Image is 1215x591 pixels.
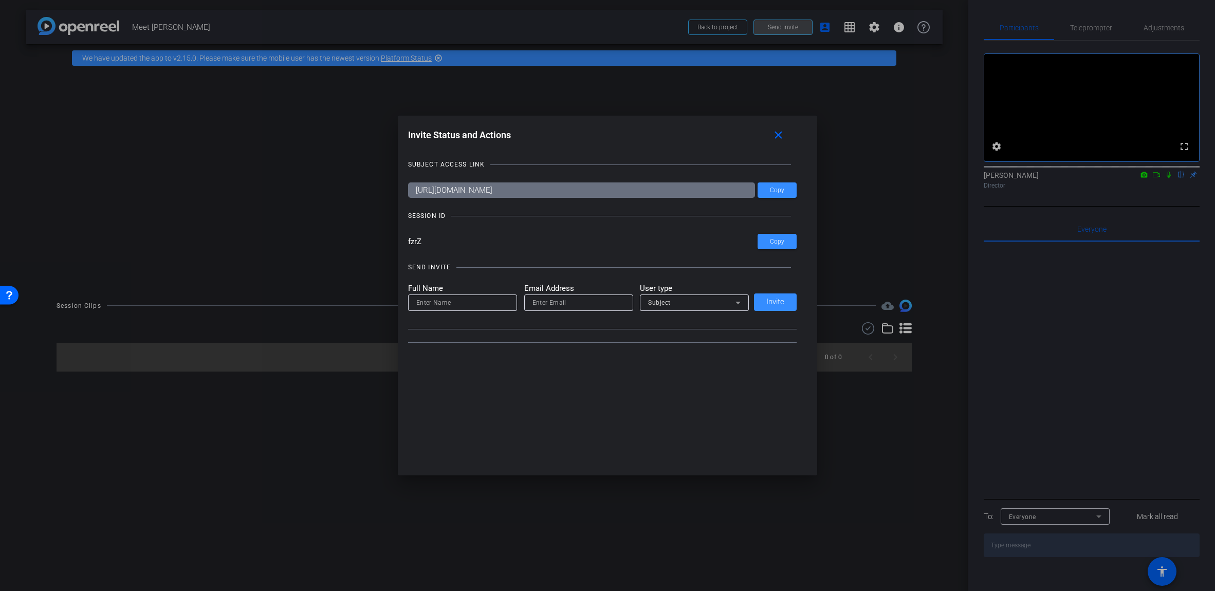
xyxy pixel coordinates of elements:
openreel-title-line: SEND INVITE [408,262,797,272]
button: Copy [758,182,797,198]
span: Copy [770,238,784,246]
div: SEND INVITE [408,262,451,272]
mat-label: Email Address [524,283,633,294]
mat-label: User type [640,283,749,294]
mat-label: Full Name [408,283,517,294]
openreel-title-line: SUBJECT ACCESS LINK [408,159,797,170]
input: Enter Email [532,297,625,309]
span: Subject [648,299,671,306]
button: Copy [758,234,797,249]
input: Enter Name [416,297,509,309]
openreel-title-line: SESSION ID [408,211,797,221]
span: Copy [770,187,784,194]
div: SUBJECT ACCESS LINK [408,159,485,170]
div: SESSION ID [408,211,446,221]
mat-icon: close [772,129,785,142]
div: Invite Status and Actions [408,126,797,144]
